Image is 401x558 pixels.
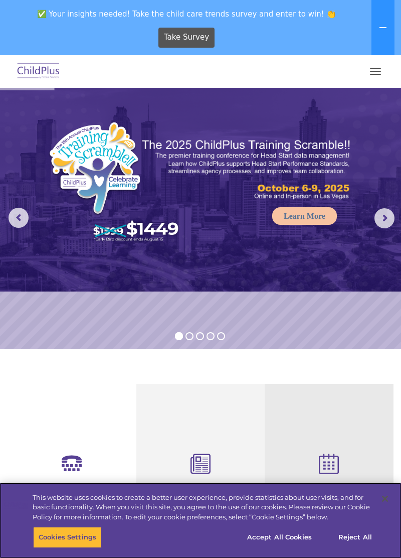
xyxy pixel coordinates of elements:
[272,207,337,225] a: Learn More
[4,4,369,24] span: ✅ Your insights needed! Take the child care trends survey and enter to win! 👏
[33,493,373,522] div: This website uses cookies to create a better user experience, provide statistics about user visit...
[15,60,62,83] img: ChildPlus by Procare Solutions
[242,527,317,548] button: Accept All Cookies
[374,488,396,510] button: Close
[158,28,215,48] a: Take Survey
[33,527,102,548] button: Cookies Settings
[324,527,386,548] button: Reject All
[164,29,209,46] span: Take Survey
